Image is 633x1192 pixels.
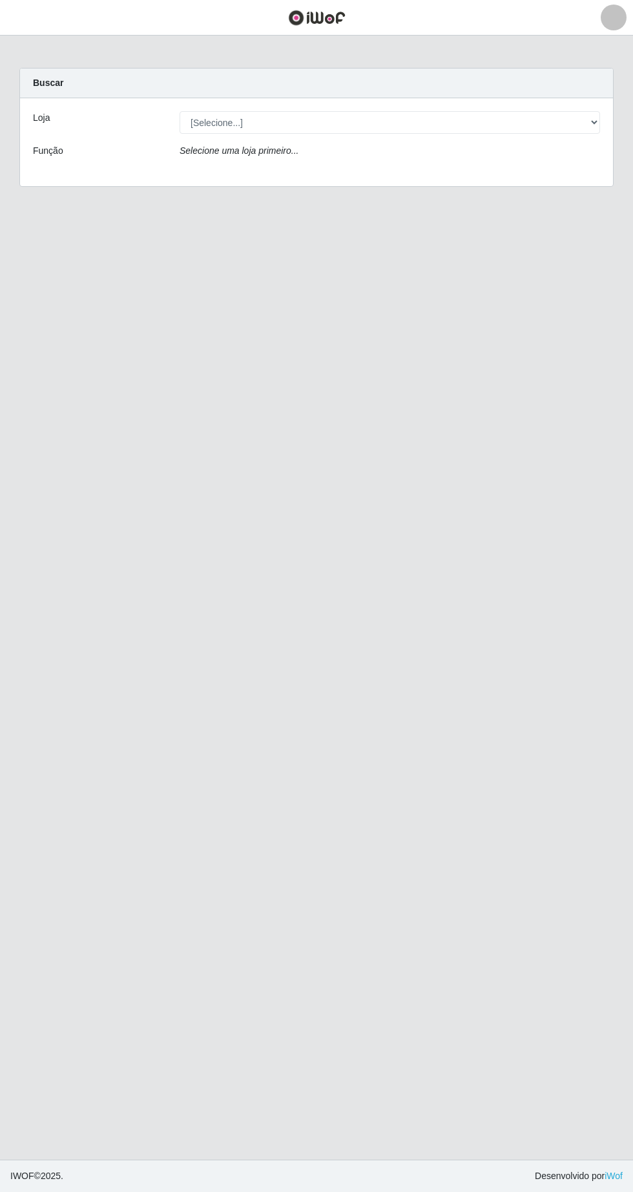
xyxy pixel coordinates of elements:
strong: Buscar [33,78,63,88]
span: Desenvolvido por [535,1169,623,1183]
label: Loja [33,111,50,125]
label: Função [33,144,63,158]
i: Selecione uma loja primeiro... [180,145,298,156]
img: CoreUI Logo [288,10,346,26]
span: © 2025 . [10,1169,63,1183]
a: iWof [605,1171,623,1181]
span: IWOF [10,1171,34,1181]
